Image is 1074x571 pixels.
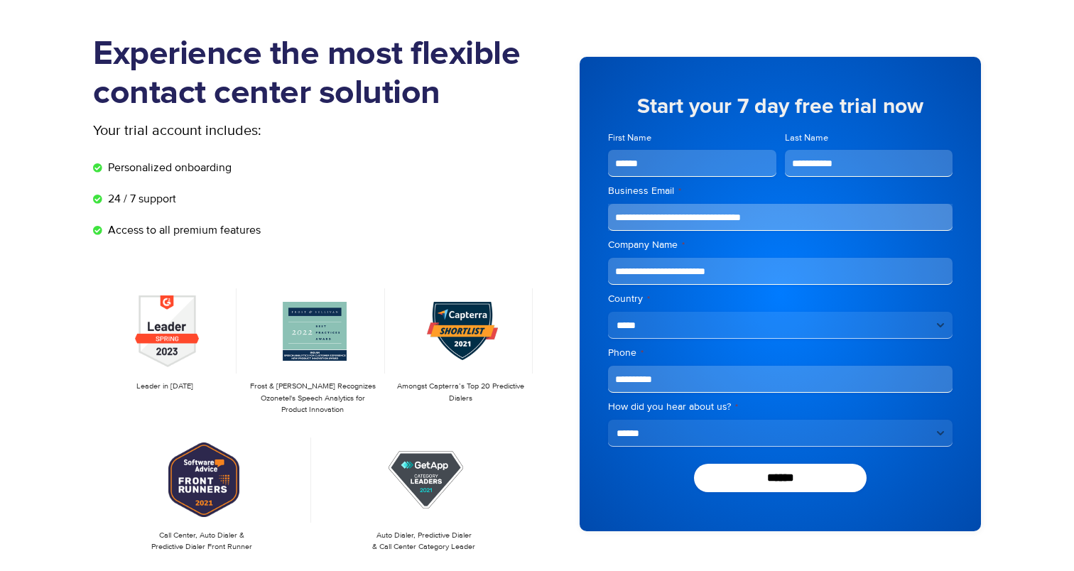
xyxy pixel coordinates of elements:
[608,96,953,117] h5: Start your 7 day free trial now
[104,222,261,239] span: Access to all premium features
[608,131,776,145] label: First Name
[785,131,953,145] label: Last Name
[322,530,526,553] p: Auto Dialer, Predictive Dialer & Call Center Category Leader
[608,184,953,198] label: Business Email
[100,530,304,553] p: Call Center, Auto Dialer & Predictive Dialer Front Runner
[608,238,953,252] label: Company Name
[608,292,953,306] label: Country
[248,381,377,416] p: Frost & [PERSON_NAME] Recognizes Ozonetel's Speech Analytics for Product Innovation
[100,381,229,393] p: Leader in [DATE]
[93,120,430,141] p: Your trial account includes:
[396,381,526,404] p: Amongst Capterra’s Top 20 Predictive Dialers
[104,159,232,176] span: Personalized onboarding
[608,400,953,414] label: How did you hear about us?
[608,346,953,360] label: Phone
[104,190,176,207] span: 24 / 7 support
[93,35,537,113] h1: Experience the most flexible contact center solution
